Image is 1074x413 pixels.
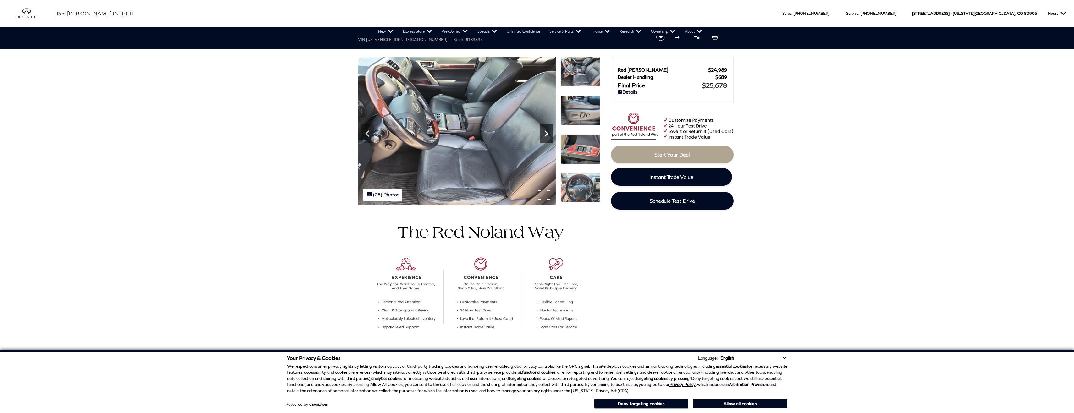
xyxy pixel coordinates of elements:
a: ComplyAuto [309,403,328,406]
span: Sales [782,11,791,16]
div: Powered by [285,402,328,406]
strong: analytics cookies [371,376,402,381]
button: Allow all cookies [693,399,787,408]
button: Compare Vehicle [674,31,684,41]
a: Specials [473,27,502,36]
a: Ownership [646,27,680,36]
a: Instant Trade Value [611,168,732,186]
strong: targeting cookies [509,376,541,381]
img: Used 2016 Black Onyx Lexus 460 image 10 [560,57,600,87]
a: [PHONE_NUMBER] [793,11,829,16]
span: $689 [715,74,727,80]
a: Final Price $25,678 [618,81,727,89]
nav: Main Navigation [373,27,707,36]
button: Deny targeting cookies [594,399,688,409]
a: infiniti [16,8,47,19]
a: Pre-Owned [437,27,473,36]
strong: essential cookies [716,364,747,369]
a: Express Store [398,27,437,36]
span: : [791,11,792,16]
strong: targeting cookies [636,376,668,381]
img: Used 2016 Black Onyx Lexus 460 image 11 [560,96,600,125]
strong: Arbitration Provision [729,382,768,387]
a: Research [615,27,646,36]
span: Dealer Handling [618,74,715,80]
p: We respect consumer privacy rights by letting visitors opt out of third-party tracking cookies an... [287,363,787,394]
a: Dealer Handling $689 [618,74,727,80]
a: About [680,27,707,36]
span: $24,989 [708,67,727,73]
span: UI139897 [464,37,482,42]
img: Used 2016 Black Onyx Lexus 460 image 12 [560,134,600,164]
span: : [858,11,859,16]
a: Unlimited Confidence [502,27,545,36]
span: Final Price [618,82,702,89]
span: Your Privacy & Cookies [287,355,341,361]
a: Privacy Policy [669,382,696,387]
a: [PHONE_NUMBER] [860,11,896,16]
img: Used 2016 Black Onyx Lexus 460 image 13 [560,173,600,203]
span: Start Your Deal [654,151,690,157]
span: Stock: [454,37,464,42]
a: [STREET_ADDRESS] • [US_STATE][GEOGRAPHIC_DATA], CO 80905 [912,11,1037,16]
div: Previous [361,124,374,143]
img: INFINITI [16,8,47,19]
a: New [373,27,398,36]
a: Red [PERSON_NAME] INFINITI [57,10,134,17]
span: $25,678 [702,81,727,89]
span: Instant Trade Value [649,174,693,180]
span: [US_VEHICLE_IDENTIFICATION_NUMBER] [366,37,447,42]
img: Used 2016 Black Onyx Lexus 460 image 10 [358,57,556,205]
a: Details [618,89,727,95]
div: (28) Photos [363,189,402,201]
a: Service & Parts [545,27,586,36]
span: Service [846,11,858,16]
div: Language: [698,356,718,360]
span: Red [PERSON_NAME] INFINITI [57,10,134,16]
span: Schedule Test Drive [650,198,695,204]
a: Red [PERSON_NAME] $24,989 [618,67,727,73]
a: Start Your Deal [611,146,734,163]
a: Schedule Test Drive [611,192,734,210]
strong: functional cookies [522,370,555,375]
select: Language Select [719,355,787,361]
span: Red [PERSON_NAME] [618,67,708,73]
a: Finance [586,27,615,36]
span: VIN: [358,37,366,42]
div: Next [540,124,553,143]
